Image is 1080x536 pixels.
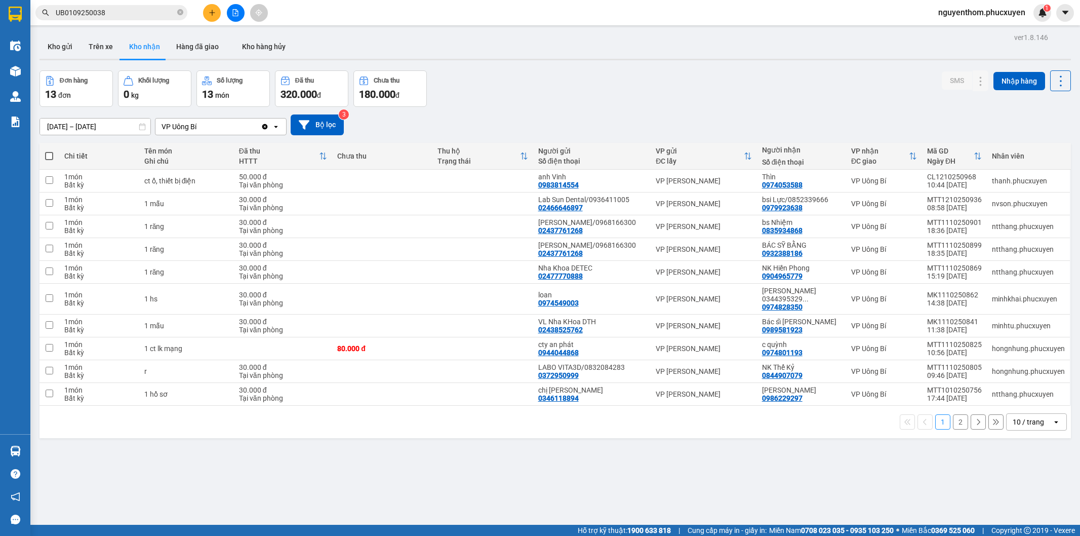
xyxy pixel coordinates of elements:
[927,349,982,357] div: 10:56 [DATE]
[64,264,134,272] div: 1 món
[578,525,671,536] span: Hỗ trợ kỹ thuật:
[10,41,21,51] img: warehouse-icon
[851,157,909,165] div: ĐC giao
[930,6,1033,19] span: nguyenthom.phucxuyen
[927,226,982,235] div: 18:36 [DATE]
[538,226,583,235] div: 02437761268
[64,326,134,334] div: Bất kỳ
[337,344,427,353] div: 80.000 đ
[538,394,579,402] div: 0346118894
[217,77,243,84] div: Số lượng
[656,344,751,353] div: VP [PERSON_NAME]
[64,291,134,299] div: 1 món
[762,371,803,379] div: 0844907079
[1013,417,1044,427] div: 10 / trang
[239,371,327,379] div: Tại văn phòng
[627,526,671,534] strong: 1900 633 818
[762,204,803,212] div: 0979923638
[162,122,196,132] div: VP Uông Bí
[927,299,982,307] div: 14:38 [DATE]
[239,173,327,181] div: 50.000 đ
[851,147,909,155] div: VP nhận
[1044,5,1051,12] sup: 1
[64,152,134,160] div: Chi tiết
[992,222,1065,231] div: ntthang.phucxuyen
[40,119,150,135] input: Select a date range.
[64,196,134,204] div: 1 món
[992,367,1065,375] div: hongnhung.phucxuyen
[927,291,982,299] div: MK1110250862
[992,390,1065,398] div: ntthang.phucxuyen
[64,299,134,307] div: Bất kỳ
[10,91,21,102] img: warehouse-icon
[58,91,71,99] span: đơn
[942,71,972,90] button: SMS
[437,157,519,165] div: Trạng thái
[39,70,113,107] button: Đơn hàng13đơn
[846,143,922,170] th: Toggle SortBy
[762,272,803,280] div: 0904965779
[762,158,841,166] div: Số điện thoại
[992,322,1065,330] div: minhtu.phucxuyen
[656,245,751,253] div: VP [PERSON_NAME]
[927,157,974,165] div: Ngày ĐH
[144,322,229,330] div: 1 mẫu
[317,91,321,99] span: đ
[762,226,803,235] div: 0835934868
[927,147,974,155] div: Mã GD
[992,177,1065,185] div: thanh.phucxuyen
[538,218,646,226] div: Lad Vũ Gia/0968166300
[64,241,134,249] div: 1 món
[1052,418,1060,426] svg: open
[762,326,803,334] div: 0989581923
[992,200,1065,208] div: nvson.phucxuyen
[234,143,332,170] th: Toggle SortBy
[656,200,751,208] div: VP [PERSON_NAME]
[339,109,349,120] sup: 3
[762,303,803,311] div: 0974828350
[851,268,917,276] div: VP Uông Bí
[762,340,841,349] div: c quỳnh
[144,367,229,375] div: r
[538,318,646,326] div: VL Nha KHoa DTH
[359,88,395,100] span: 180.000
[295,77,314,84] div: Đã thu
[656,268,751,276] div: VP [PERSON_NAME]
[255,9,262,16] span: aim
[651,143,756,170] th: Toggle SortBy
[64,394,134,402] div: Bất kỳ
[803,295,809,303] span: ...
[927,204,982,212] div: 08:58 [DATE]
[927,340,982,349] div: MTT1110250825
[177,8,183,18] span: close-circle
[239,204,327,212] div: Tại văn phòng
[64,318,134,326] div: 1 món
[927,173,982,181] div: CL1210250968
[927,326,982,334] div: 11:38 [DATE]
[538,272,583,280] div: 02477770888
[242,43,286,51] span: Kho hàng hủy
[762,287,841,303] div: Anh Tuấn 0344395329 Anh Hưng
[64,272,134,280] div: Bất kỳ
[124,88,129,100] span: 0
[656,322,751,330] div: VP [PERSON_NAME]
[144,200,229,208] div: 1 mẫu
[656,367,751,375] div: VP [PERSON_NAME]
[239,291,327,299] div: 30.000 đ
[538,147,646,155] div: Người gửi
[851,367,917,375] div: VP Uông Bí
[927,363,982,371] div: MTT1110250805
[851,322,917,330] div: VP Uông Bí
[1061,8,1070,17] span: caret-down
[261,123,269,131] svg: Clear value
[144,177,229,185] div: ct ổ, thiết bị điện
[1045,5,1049,12] span: 1
[239,264,327,272] div: 30.000 đ
[131,91,139,99] span: kg
[927,218,982,226] div: MTT1110250901
[927,371,982,379] div: 09:46 [DATE]
[762,363,841,371] div: NK Thế Kỷ
[927,264,982,272] div: MTT1110250869
[239,299,327,307] div: Tại văn phòng
[1024,527,1031,534] span: copyright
